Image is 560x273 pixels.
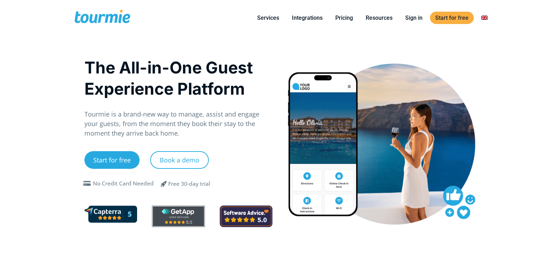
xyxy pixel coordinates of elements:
span:  [82,181,93,186]
a: Pricing [330,13,358,22]
span:  [155,179,172,188]
a: Resources [360,13,398,22]
div: No Credit Card Needed [93,179,154,188]
p: Tourmie is a brand-new way to manage, assist and engage your guests, from the moment they book th... [84,109,273,138]
a: Sign in [400,13,428,22]
a: Start for free [430,12,474,24]
a: Start for free [84,151,140,169]
a: Integrations [287,13,328,22]
h1: The All-in-One Guest Experience Platform [84,57,273,99]
a: Services [252,13,284,22]
div: Free 30-day trial [168,180,210,188]
a: Book a demo [150,151,209,169]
